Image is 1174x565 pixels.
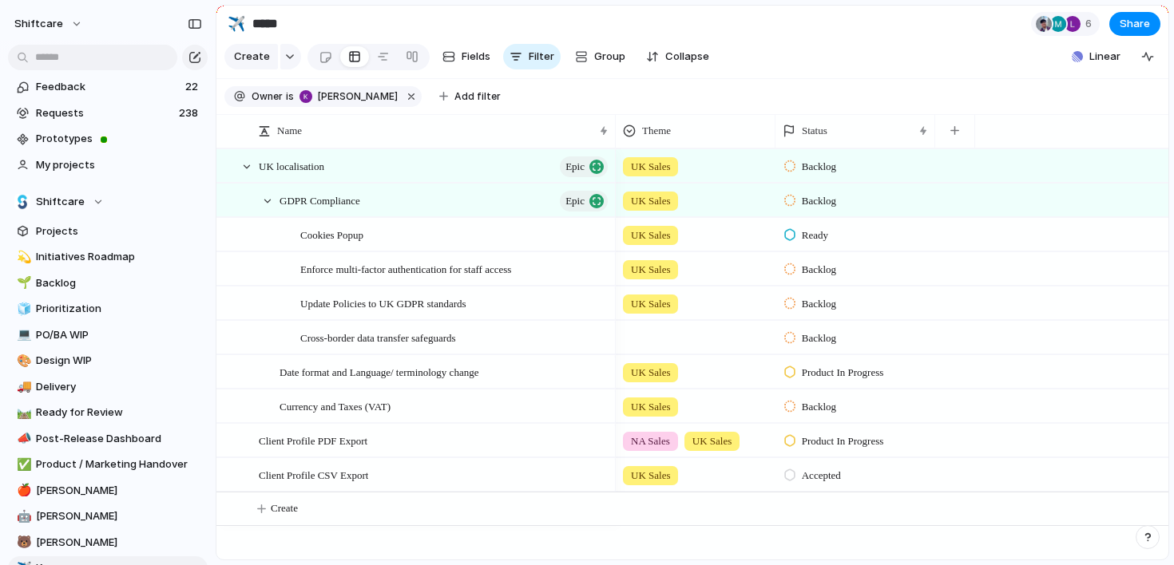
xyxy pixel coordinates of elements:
div: 🛤️Ready for Review [8,401,208,425]
span: GDPR Compliance [280,191,360,209]
div: 💫 [17,248,28,267]
span: My projects [36,157,202,173]
span: 22 [185,79,201,95]
span: Name [277,123,302,139]
span: Linear [1089,49,1120,65]
div: 🧊 [17,300,28,318]
div: 🌱 [17,274,28,292]
button: 💻 [14,327,30,343]
span: Epic [565,156,585,178]
button: Epic [560,156,608,177]
span: Owner [252,89,283,104]
span: Add filter [454,89,501,104]
span: NA Sales [631,433,670,449]
span: Shiftcare [36,194,85,210]
div: 🚚 [17,377,28,396]
span: Prototypes [36,131,202,147]
span: UK Sales [631,193,670,209]
span: Delivery [36,379,202,395]
span: UK Sales [631,227,670,243]
a: 📣Post-Release Dashboard [8,427,208,451]
div: 📣 [17,429,28,448]
button: Fields [436,44,497,69]
span: [PERSON_NAME] [318,89,398,104]
a: 🚚Delivery [8,375,208,399]
a: 🤖[PERSON_NAME] [8,504,208,528]
div: 🛤️ [17,404,28,422]
span: Create [234,49,270,65]
span: Initiatives Roadmap [36,249,202,265]
span: PO/BA WIP [36,327,202,343]
span: UK Sales [631,262,670,278]
button: Group [567,44,633,69]
button: 🐻 [14,535,30,551]
span: Theme [642,123,671,139]
div: 🍎 [17,481,28,500]
a: 🎨Design WIP [8,349,208,373]
span: UK Sales [631,468,670,484]
span: UK Sales [631,296,670,312]
div: 🐻 [17,533,28,551]
span: Client Profile PDF Export [259,431,367,449]
span: Projects [36,223,202,239]
span: Client Profile CSV Export [259,465,368,484]
span: UK localisation [259,156,324,175]
span: Enforce multi-factor authentication for staff access [300,259,511,278]
a: 🌱Backlog [8,271,208,295]
a: 💫Initiatives Roadmap [8,245,208,269]
span: UK Sales [631,399,670,415]
span: Backlog [802,159,836,175]
button: 🎨 [14,353,30,369]
div: 💻 [17,326,28,344]
span: Backlog [802,296,836,312]
button: Create [224,44,278,69]
span: Currency and Taxes (VAT) [280,397,391,415]
span: Date format and Language/ terminology change [280,362,478,381]
a: Requests238 [8,101,208,125]
button: Add filter [430,85,510,108]
div: ✅ [17,456,28,474]
span: Prioritization [36,301,202,317]
a: 🍎[PERSON_NAME] [8,479,208,503]
span: Product In Progress [802,365,884,381]
span: Post-Release Dashboard [36,431,202,447]
button: Filter [503,44,561,69]
span: [PERSON_NAME] [36,535,202,551]
a: Projects [8,219,208,243]
button: Collapse [640,44,716,69]
button: ✈️ [224,11,249,37]
a: 💻PO/BA WIP [8,323,208,347]
button: Share [1109,12,1160,36]
span: Backlog [802,330,836,346]
span: Requests [36,105,174,121]
span: Ready for Review [36,405,202,421]
span: Backlog [802,193,836,209]
span: Feedback [36,79,180,95]
a: My projects [8,153,208,177]
span: Backlog [802,399,836,415]
a: Prototypes [8,127,208,151]
span: Filter [529,49,554,65]
button: 🧊 [14,301,30,317]
a: ✅Product / Marketing Handover [8,452,208,476]
a: 🧊Prioritization [8,297,208,321]
button: shiftcare [7,11,91,37]
span: UK Sales [631,159,670,175]
button: Epic [560,191,608,211]
span: Product In Progress [802,433,884,449]
a: 🐻[PERSON_NAME] [8,531,208,555]
button: is [283,88,297,105]
div: ✈️ [228,13,245,34]
button: 🌱 [14,275,30,291]
button: 🛤️ [14,405,30,421]
span: Design WIP [36,353,202,369]
span: [PERSON_NAME] [36,508,202,524]
span: UK Sales [692,433,732,449]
